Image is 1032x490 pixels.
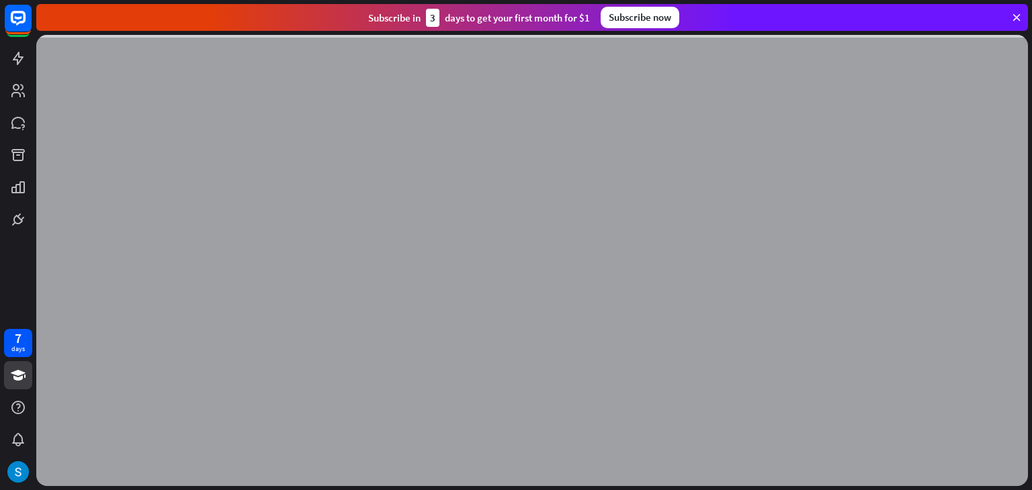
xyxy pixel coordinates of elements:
div: 7 [15,332,21,344]
div: Subscribe in days to get your first month for $1 [368,9,590,27]
a: 7 days [4,329,32,357]
div: Subscribe now [601,7,679,28]
div: 3 [426,9,439,27]
div: days [11,344,25,354]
